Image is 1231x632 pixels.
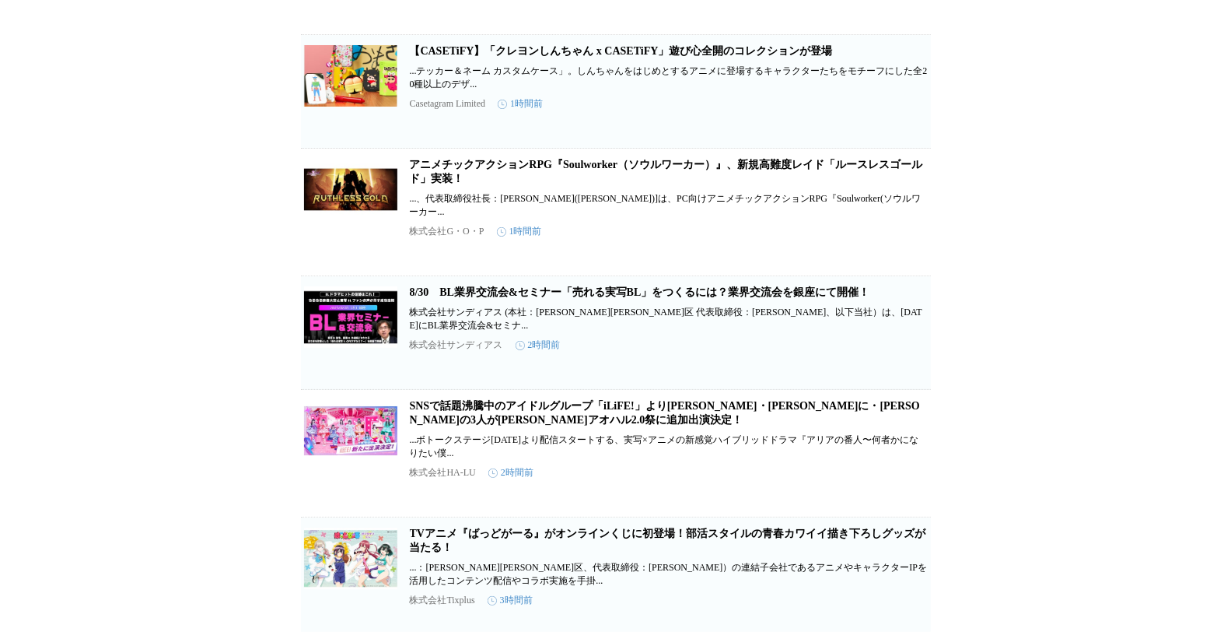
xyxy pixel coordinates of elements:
[488,594,533,607] time: 3時間前
[304,44,397,107] img: 【CASETiFY】「クレヨンしんちゃん x CASETiFY」遊び心全開のコレクションが登場
[410,159,923,184] a: アニメチックアクションRPG『Soulworker（ソウルワーカー）』、新規高難度レイド「ルースレスゴールド」実装！
[304,158,397,220] img: アニメチックアクションRPG『Soulworker（ソウルワーカー）』、新規高難度レイド「ルースレスゴールド」実装！
[488,466,533,479] time: 2時間前
[410,225,484,238] p: 株式会社G・O・P
[304,399,397,462] img: SNSで話題沸騰中のアイドルグループ「iLiFE!」より小熊まむ・虹羽みに・純嶺みきの3人が渋谷アオハル2.0祭に追加出演決定！
[410,466,476,479] p: 株式会社HA-LU
[410,400,920,426] a: SNSで話題沸騰中のアイドルグループ「iLiFE!」より[PERSON_NAME]・[PERSON_NAME]に・[PERSON_NAME]の3人が[PERSON_NAME]アオハル2.0祭に追...
[410,286,870,298] a: 8/30 BL業界交流会&セミナー「売れる実写BL」をつくるには？業界交流会を銀座にて開催！
[498,97,543,111] time: 1時間前
[410,339,503,352] p: 株式会社サンディアス
[497,225,542,238] time: 1時間前
[304,527,397,589] img: TVアニメ『ばっどがーる』がオンラインくじに初登場！部活スタイルの青春カワイイ描き下ろしグッズが当たる！
[410,192,928,219] p: ...、代表取締役社長：[PERSON_NAME]([PERSON_NAME])]は、PC向けアニメチックアクションRPG『Soulworker(ソウルワーカー...
[410,561,928,588] p: ...：[PERSON_NAME][PERSON_NAME]区、代表取締役：[PERSON_NAME]）の連結子会社であるアニメやキャラクターIPを活用したコンテンツ配信やコラボ実施を手掛...
[410,45,833,57] a: 【CASETiFY】「クレヨンしんちゃん x CASETiFY」遊び心全開のコレクションが登場
[410,528,925,553] a: TVアニメ『ばっどがーる』がオンラインくじに初登場！部活スタイルの青春カワイイ描き下ろしグッズが当たる！
[410,98,486,110] p: Casetagram Limited
[410,594,475,607] p: 株式会社Tixplus
[410,65,928,91] p: ...テッカー＆ネーム カスタムケース」。しんちゃんをはじめとするアニメに登場するキャラクターたちをモチーフにした全20種以上のデザ...
[410,306,928,332] p: 株式会社サンディアス (本社：[PERSON_NAME][PERSON_NAME]区 代表取締役：[PERSON_NAME]、以下当社）は、[DATE]にBL業界交流会&セミナ...
[516,339,561,352] time: 2時間前
[410,434,928,460] p: ...ボトークステージ[DATE]より配信スタートする、実写×アニメの新感覚ハイブリッドドラマ『アリアの番人〜何者かになりたい僕...
[304,286,397,348] img: 8/30 BL業界交流会&セミナー「売れる実写BL」をつくるには？業界交流会を銀座にて開催！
